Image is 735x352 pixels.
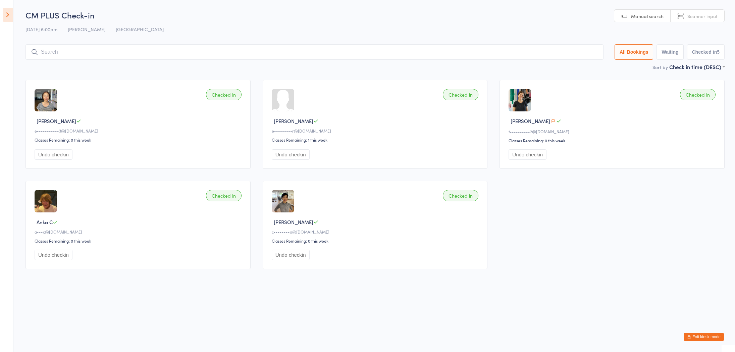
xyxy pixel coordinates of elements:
div: Checked in [206,89,242,100]
button: All Bookings [615,44,653,60]
span: [DATE] 6:00pm [25,26,57,33]
span: [PERSON_NAME] [68,26,105,33]
div: Classes Remaining: 0 this week [35,238,244,244]
button: Undo checkin [35,250,72,260]
span: [PERSON_NAME] [274,218,313,225]
div: 5 [717,49,720,55]
span: [GEOGRAPHIC_DATA] [116,26,164,33]
span: [PERSON_NAME] [511,117,550,124]
div: e•••••••••••3@[DOMAIN_NAME] [35,128,244,134]
button: Checked in5 [687,44,725,60]
h2: CM PLUS Check-in [25,9,725,20]
button: Exit kiosk mode [684,333,724,341]
div: a•••c@[DOMAIN_NAME] [35,229,244,235]
input: Search [25,44,603,60]
img: image1729211557.png [272,190,294,212]
div: Checked in [680,89,716,100]
img: image1732530689.png [35,190,57,212]
div: Check in time (DESC) [669,63,725,70]
div: Classes Remaining: 0 this week [35,137,244,143]
button: Undo checkin [272,250,310,260]
span: Anka C [37,218,53,225]
img: image1730062380.png [35,89,57,111]
button: Waiting [657,44,683,60]
div: Classes Remaining: 1 this week [272,137,481,143]
div: Classes Remaining: 0 this week [272,238,481,244]
div: Checked in [206,190,242,201]
div: e•••••••••r@[DOMAIN_NAME] [272,128,481,134]
span: [PERSON_NAME] [37,117,76,124]
label: Sort by [652,64,668,70]
img: image1732493425.png [509,89,531,111]
span: [PERSON_NAME] [274,117,313,124]
span: Manual search [631,13,664,19]
span: Scanner input [687,13,718,19]
div: Checked in [443,190,478,201]
button: Undo checkin [35,149,72,160]
div: t••••••••••2@[DOMAIN_NAME] [509,129,718,134]
div: Classes Remaining: 0 this week [509,138,718,143]
div: c••••••••a@[DOMAIN_NAME] [272,229,481,235]
button: Undo checkin [272,149,310,160]
div: Checked in [443,89,478,100]
button: Undo checkin [509,149,546,160]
